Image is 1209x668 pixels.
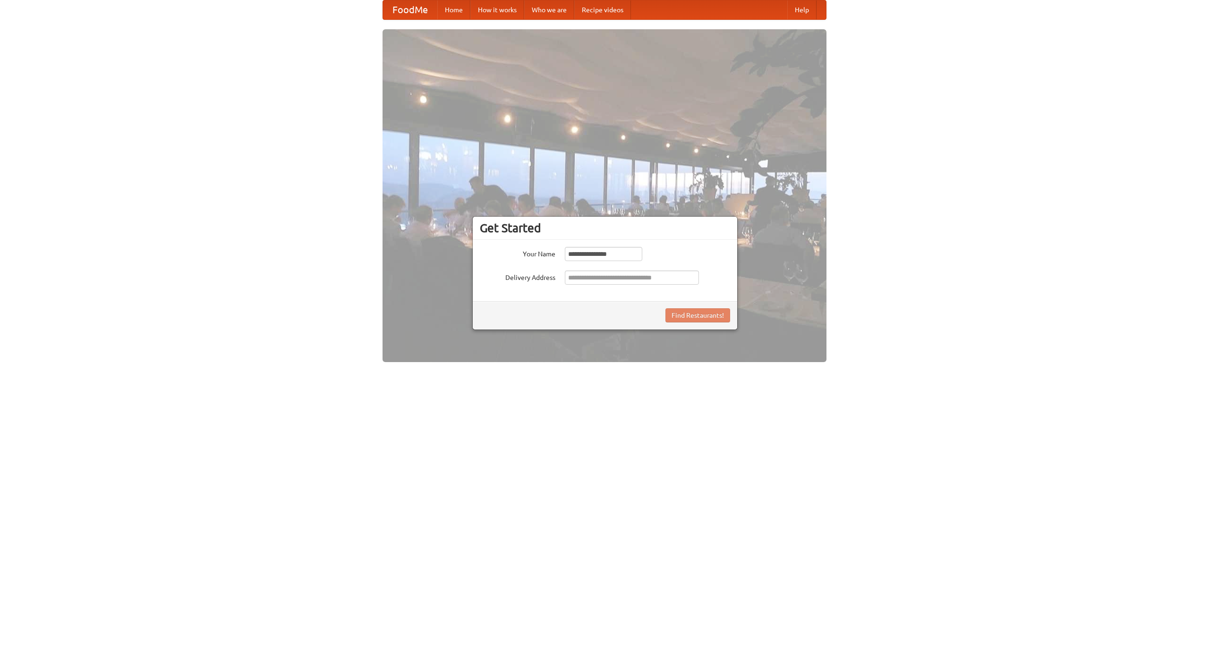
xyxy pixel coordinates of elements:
label: Your Name [480,247,555,259]
a: FoodMe [383,0,437,19]
h3: Get Started [480,221,730,235]
a: Who we are [524,0,574,19]
label: Delivery Address [480,271,555,282]
button: Find Restaurants! [665,308,730,322]
a: How it works [470,0,524,19]
a: Help [787,0,817,19]
a: Home [437,0,470,19]
a: Recipe videos [574,0,631,19]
